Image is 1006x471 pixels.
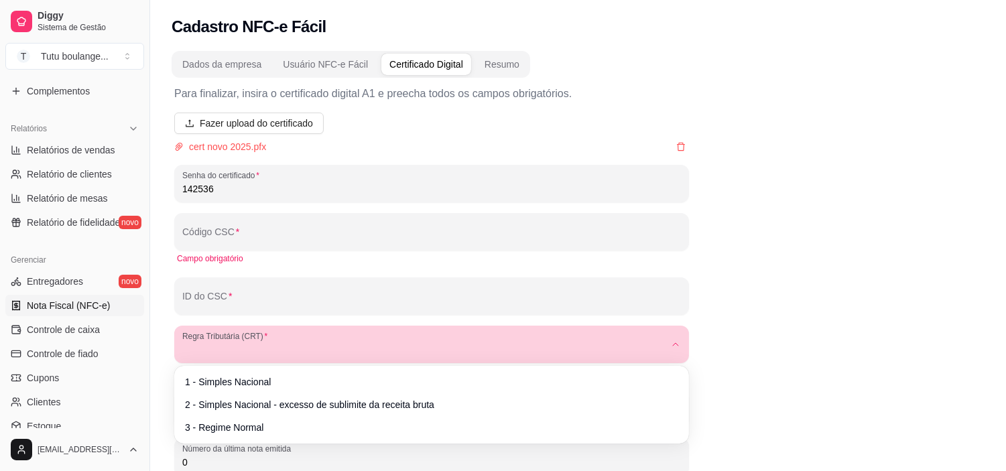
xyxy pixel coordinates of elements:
span: Relatório de fidelidade [27,216,120,229]
div: Dynamic tabs [172,51,530,78]
span: [EMAIL_ADDRESS][DOMAIN_NAME] [38,444,123,455]
div: Tutu boulange ... [41,50,109,63]
span: Fazer upload do certificado [200,116,313,131]
span: Sistema de Gestão [38,22,139,33]
span: Relatórios [11,123,47,134]
div: Campo obrigatório [177,253,686,264]
span: upload [185,119,194,128]
span: 1 - Simples Nacional [185,375,665,389]
span: Diggy [38,10,139,22]
span: 3 - Regime Normal [185,421,665,434]
label: Número da última nota emitida [182,443,296,454]
input: Número da última nota emitida [182,456,681,469]
h2: Cadastro NFC-e Fácil [172,16,326,38]
span: 2 - Simples Nacional - excesso de sublimite da receita bruta [185,398,665,411]
span: T [17,50,30,63]
span: cert novo 2025.pfx [184,139,673,154]
span: Nota Fiscal (NFC-e) [27,299,110,312]
span: Controle de caixa [27,323,100,336]
button: Remove file [673,140,689,153]
span: Entregadores [27,275,83,288]
span: delete [676,142,686,151]
input: Código CSC [182,230,681,244]
div: Usuário NFC-e Fácil [283,58,368,71]
span: Controle de fiado [27,347,99,360]
span: Cupons [27,371,59,385]
span: Estoque [27,419,61,433]
div: Certificado Digital [389,58,463,71]
div: Dados da empresa [182,58,261,71]
label: Senha do certificado [182,170,264,181]
span: Relatório de clientes [27,167,112,181]
span: Relatórios de vendas [27,143,115,157]
button: Select a team [5,43,144,70]
div: Gerenciar [5,249,144,271]
span: Relatório de mesas [27,192,108,205]
span: Clientes [27,395,61,409]
span: paper-clip [174,142,184,151]
input: Senha do certificado [182,182,681,196]
input: ID do CSC [182,295,681,308]
div: Resumo [485,58,519,71]
p: Para finalizar, insira o certificado digital A1 e preecha todos os campos obrigatórios. [174,86,689,102]
label: Regra Tributária (CRT) [182,330,272,342]
span: Complementos [27,84,90,98]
